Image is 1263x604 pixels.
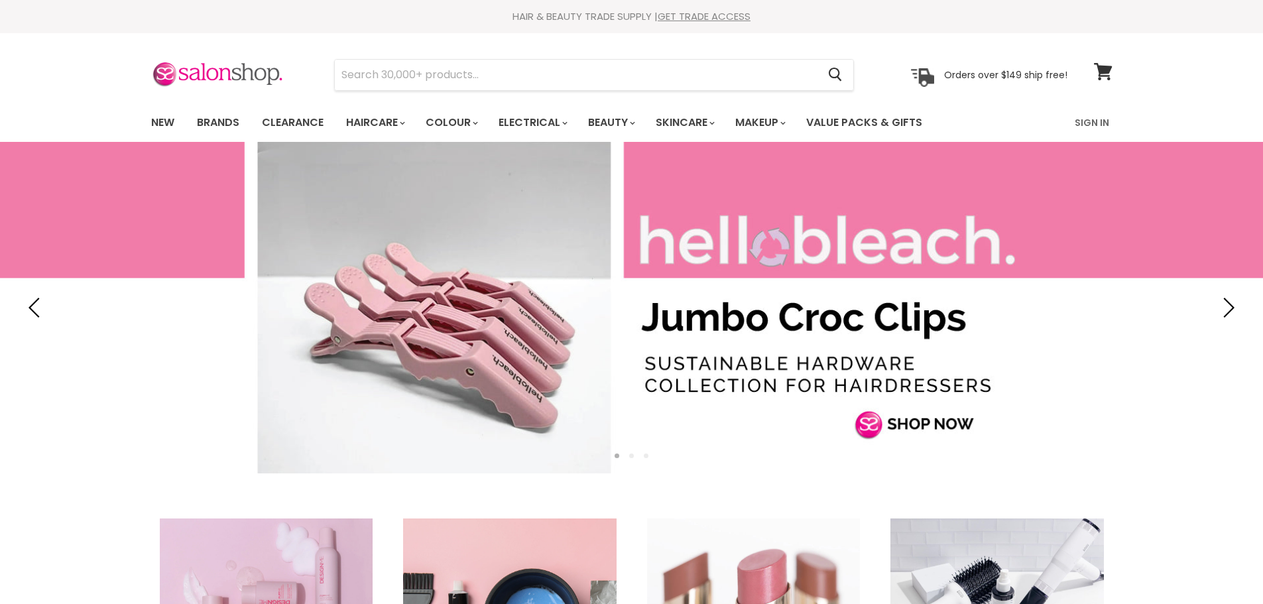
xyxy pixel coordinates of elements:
[1213,294,1240,321] button: Next
[416,109,486,137] a: Colour
[1067,109,1117,137] a: Sign In
[335,60,818,90] input: Search
[489,109,575,137] a: Electrical
[578,109,643,137] a: Beauty
[135,10,1129,23] div: HAIR & BEAUTY TRADE SUPPLY |
[646,109,723,137] a: Skincare
[725,109,794,137] a: Makeup
[644,453,648,458] li: Page dot 3
[187,109,249,137] a: Brands
[796,109,932,137] a: Value Packs & Gifts
[818,60,853,90] button: Search
[141,103,1000,142] ul: Main menu
[944,68,1067,80] p: Orders over $149 ship free!
[629,453,634,458] li: Page dot 2
[334,59,854,91] form: Product
[336,109,413,137] a: Haircare
[658,9,751,23] a: GET TRADE ACCESS
[615,453,619,458] li: Page dot 1
[141,109,184,137] a: New
[23,294,50,321] button: Previous
[252,109,333,137] a: Clearance
[135,103,1129,142] nav: Main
